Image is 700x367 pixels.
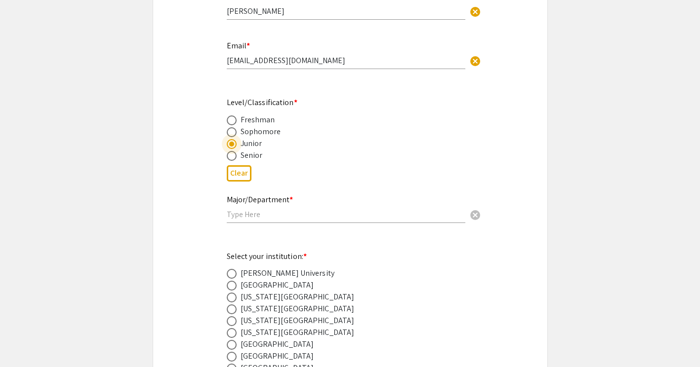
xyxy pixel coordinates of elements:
input: Type Here [227,6,465,16]
div: Junior [241,138,262,149]
span: cancel [469,6,481,18]
mat-label: Level/Classification [227,97,297,108]
mat-label: Email [227,40,250,51]
div: [US_STATE][GEOGRAPHIC_DATA] [241,327,355,338]
div: Freshman [241,114,275,126]
button: Clear [465,204,485,224]
div: [US_STATE][GEOGRAPHIC_DATA] [241,303,355,315]
div: [GEOGRAPHIC_DATA] [241,338,314,350]
div: Senior [241,149,263,161]
input: Type Here [227,55,465,66]
div: [GEOGRAPHIC_DATA] [241,350,314,362]
mat-label: Select your institution: [227,251,307,261]
button: Clear [227,165,251,182]
div: [US_STATE][GEOGRAPHIC_DATA] [241,315,355,327]
div: Sophomore [241,126,281,138]
input: Type Here [227,209,465,220]
mat-label: Major/Department [227,194,293,205]
button: Clear [465,1,485,21]
div: [GEOGRAPHIC_DATA] [241,279,314,291]
span: cancel [469,55,481,67]
button: Clear [465,50,485,70]
span: cancel [469,209,481,221]
iframe: Chat [7,323,42,360]
div: [US_STATE][GEOGRAPHIC_DATA] [241,291,355,303]
div: [PERSON_NAME] University [241,267,334,279]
